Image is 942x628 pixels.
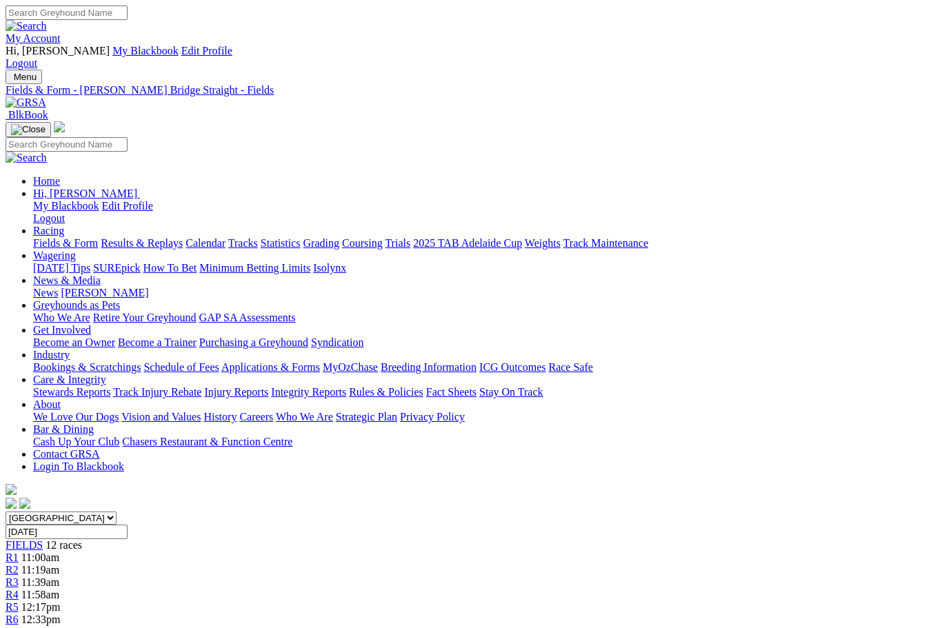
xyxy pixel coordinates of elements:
[303,237,339,249] a: Grading
[122,436,292,447] a: Chasers Restaurant & Function Centre
[33,398,61,410] a: About
[33,188,140,199] a: Hi, [PERSON_NAME]
[93,262,140,274] a: SUREpick
[118,336,197,348] a: Become a Trainer
[6,484,17,495] img: logo-grsa-white.png
[21,589,59,600] span: 11:58am
[21,601,61,613] span: 12:17pm
[181,45,232,57] a: Edit Profile
[349,386,423,398] a: Rules & Policies
[199,262,310,274] a: Minimum Betting Limits
[113,386,201,398] a: Track Injury Rebate
[6,614,19,625] a: R6
[261,237,301,249] a: Statistics
[6,589,19,600] a: R4
[33,436,119,447] a: Cash Up Your Club
[221,361,320,373] a: Applications & Forms
[199,312,296,323] a: GAP SA Assessments
[525,237,561,249] a: Weights
[101,237,183,249] a: Results & Replays
[6,498,17,509] img: facebook.svg
[6,20,47,32] img: Search
[33,188,137,199] span: Hi, [PERSON_NAME]
[6,6,128,20] input: Search
[143,262,197,274] a: How To Bet
[6,32,61,44] a: My Account
[6,576,19,588] span: R3
[19,498,30,509] img: twitter.svg
[11,124,46,135] img: Close
[204,386,268,398] a: Injury Reports
[33,237,98,249] a: Fields & Form
[33,349,70,361] a: Industry
[6,601,19,613] span: R5
[54,121,65,132] img: logo-grsa-white.png
[6,539,43,551] a: FIELDS
[33,312,90,323] a: Who We Are
[33,250,76,261] a: Wagering
[239,411,273,423] a: Careers
[61,287,148,298] a: [PERSON_NAME]
[112,45,179,57] a: My Blackbook
[33,287,936,299] div: News & Media
[311,336,363,348] a: Syndication
[121,411,201,423] a: Vision and Values
[6,551,19,563] a: R1
[342,237,383,249] a: Coursing
[33,361,936,374] div: Industry
[199,336,308,348] a: Purchasing a Greyhound
[400,411,465,423] a: Privacy Policy
[102,200,153,212] a: Edit Profile
[6,97,46,109] img: GRSA
[8,109,48,121] span: BlkBook
[33,200,936,225] div: Hi, [PERSON_NAME]
[33,299,120,311] a: Greyhounds as Pets
[413,237,522,249] a: 2025 TAB Adelaide Cup
[33,200,99,212] a: My Blackbook
[33,386,936,398] div: Care & Integrity
[33,374,106,385] a: Care & Integrity
[14,72,37,82] span: Menu
[6,45,110,57] span: Hi, [PERSON_NAME]
[6,152,47,164] img: Search
[381,361,477,373] a: Breeding Information
[21,576,59,588] span: 11:39am
[548,361,592,373] a: Race Safe
[33,175,60,187] a: Home
[33,361,141,373] a: Bookings & Scratchings
[33,225,64,236] a: Racing
[33,336,936,349] div: Get Involved
[33,212,65,224] a: Logout
[6,84,936,97] a: Fields & Form - [PERSON_NAME] Bridge Straight - Fields
[93,312,197,323] a: Retire Your Greyhound
[563,237,648,249] a: Track Maintenance
[6,137,128,152] input: Search
[33,274,101,286] a: News & Media
[385,237,410,249] a: Trials
[33,411,936,423] div: About
[203,411,237,423] a: History
[479,361,545,373] a: ICG Outcomes
[21,551,59,563] span: 11:00am
[426,386,477,398] a: Fact Sheets
[313,262,346,274] a: Isolynx
[271,386,346,398] a: Integrity Reports
[6,564,19,576] a: R2
[6,45,936,70] div: My Account
[33,262,90,274] a: [DATE] Tips
[33,436,936,448] div: Bar & Dining
[33,460,124,472] a: Login To Blackbook
[228,237,258,249] a: Tracks
[21,564,59,576] span: 11:19am
[6,109,48,121] a: BlkBook
[6,70,42,84] button: Toggle navigation
[33,312,936,324] div: Greyhounds as Pets
[336,411,397,423] a: Strategic Plan
[6,525,128,539] input: Select date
